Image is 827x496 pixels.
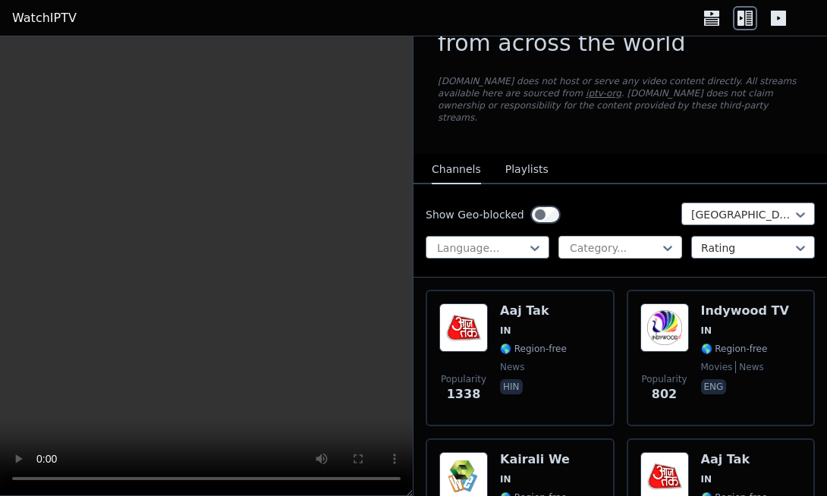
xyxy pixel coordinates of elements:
[12,9,77,27] a: WatchIPTV
[438,75,803,124] p: [DOMAIN_NAME] does not host or serve any video content directly. All streams available here are s...
[439,303,488,352] img: Aaj Tak
[586,88,621,99] a: iptv-org
[500,343,567,355] span: 🌎 Region-free
[432,155,481,184] button: Channels
[500,325,511,337] span: IN
[500,361,524,373] span: news
[701,361,733,373] span: movies
[447,385,481,403] span: 1338
[500,379,523,394] p: hin
[640,303,689,352] img: Indywood TV
[426,207,524,222] label: Show Geo-blocked
[641,373,687,385] span: Popularity
[701,452,768,467] h6: Aaj Tak
[500,303,567,319] h6: Aaj Tak
[701,379,727,394] p: eng
[500,452,570,467] h6: Kairali We
[701,343,768,355] span: 🌎 Region-free
[735,361,763,373] span: news
[500,473,511,485] span: IN
[652,385,677,403] span: 802
[505,155,549,184] button: Playlists
[441,373,486,385] span: Popularity
[701,325,712,337] span: IN
[701,303,789,319] h6: Indywood TV
[701,473,712,485] span: IN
